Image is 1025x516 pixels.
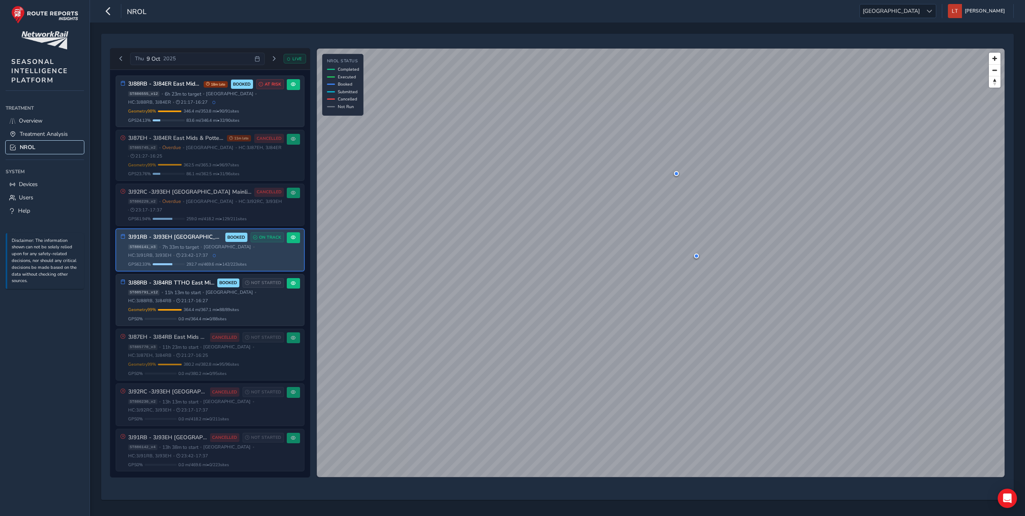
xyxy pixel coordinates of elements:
span: • [200,345,202,349]
span: 21:27 - 16:25 [131,153,162,159]
span: Devices [19,180,38,188]
span: Thu [135,55,144,62]
span: ST886142_v4 [128,444,157,450]
span: GPS 62.33 % [128,261,151,267]
span: ST886141_v3 [128,244,157,250]
span: Help [18,207,30,215]
div: Open Intercom Messenger [998,489,1017,508]
span: GPS 0 % [128,316,143,322]
a: Overview [6,114,84,127]
span: CANCELLED [212,434,237,441]
span: • [202,290,204,295]
span: HC: 3J91RB, 3J93EH [128,453,172,459]
span: ST885791_v12 [128,290,160,295]
span: [GEOGRAPHIC_DATA] [203,344,251,350]
span: 23:17 - 17:37 [176,407,208,413]
span: • [255,290,256,295]
a: Treatment Analysis [6,127,84,141]
span: 11m late [227,135,251,141]
span: CANCELLED [212,334,237,341]
span: 0.0 mi / 364.4 mi • 0 / 88 sites [178,316,227,322]
span: HC: 3J87EH, 3J84RB [128,352,172,358]
span: 18m late [204,81,228,88]
span: • [173,408,175,412]
span: • [173,454,175,458]
span: Completed [338,66,359,72]
span: 362.5 mi / 365.3 mi • 96 / 97 sites [184,162,239,168]
h3: 3J88RB - 3J84RB TTHO East Mids & Potteries (Kettering first) [128,280,214,287]
span: 83.6 mi / 346.4 mi • 32 / 90 sites [186,117,239,123]
span: 11h 13m to start [165,289,201,296]
button: Next day [267,54,281,64]
button: Reset bearing to north [989,76,1000,88]
button: Previous day [114,54,128,64]
span: NOT STARTED [251,434,281,441]
span: • [183,145,184,150]
span: • [159,199,161,204]
span: ST886555_v12 [128,91,160,97]
span: • [173,299,175,303]
button: [PERSON_NAME] [948,4,1008,18]
span: 7h 33m to target [162,244,199,250]
span: HC: 3J91RB, 3J93EH [128,252,172,258]
span: BOOKED [219,280,237,286]
img: customer logo [21,31,68,49]
span: BOOKED [233,81,251,88]
span: [GEOGRAPHIC_DATA] [206,289,253,295]
span: 21:27 - 16:25 [176,352,208,358]
span: 2025 [163,55,176,62]
span: [PERSON_NAME] [965,4,1005,18]
span: [GEOGRAPHIC_DATA] [186,199,233,205]
span: 0.0 mi / 469.6 mi • 0 / 223 sites [178,462,229,468]
span: CANCELLED [257,189,282,195]
span: HC: 3J88RB, 3J84ER [128,99,171,105]
span: • [253,245,255,249]
span: [GEOGRAPHIC_DATA] [860,4,923,18]
span: [GEOGRAPHIC_DATA] [186,145,233,151]
span: Users [19,194,33,201]
span: 21:17 - 16:27 [176,99,208,105]
span: GPS 23.76 % [128,171,151,177]
span: • [159,399,161,404]
span: 13h 38m to start [162,444,198,450]
img: diamond-layout [948,4,962,18]
span: [GEOGRAPHIC_DATA] [204,244,251,250]
span: 346.4 mi / 353.8 mi • 90 / 91 sites [184,108,239,114]
span: • [159,245,161,249]
span: • [235,199,237,204]
span: ST885745_v2 [128,145,157,150]
span: • [127,208,129,212]
span: CANCELLED [257,135,282,142]
span: 11h 23m to start [162,344,198,350]
span: Treatment Analysis [20,130,68,138]
span: SEASONAL INTELLIGENCE PLATFORM [11,57,68,85]
span: • [253,445,254,449]
span: Geometry 99 % [128,361,156,367]
span: Geometry 98 % [128,108,156,114]
span: 23:17 - 17:37 [131,207,162,213]
span: 292.7 mi / 469.6 mi • 142 / 223 sites [186,261,247,267]
span: 23:42 - 17:37 [176,252,208,258]
span: Not Run [338,104,354,110]
span: BOOKED [227,234,245,241]
span: 364.4 mi / 367.1 mi • 88 / 89 sites [184,307,239,313]
span: Geometry 99 % [128,307,156,313]
span: [GEOGRAPHIC_DATA] [203,444,251,450]
span: ST885770_v3 [128,344,157,350]
span: Overdue [162,144,181,151]
span: Executed [338,74,356,80]
span: ON TRACK [259,234,281,241]
h4: NROL Status [327,59,359,64]
span: NOT STARTED [251,389,281,395]
span: • [200,399,202,404]
span: NROL [20,143,35,151]
span: 0.0 mi / 380.2 mi • 0 / 95 sites [178,371,227,377]
span: LIVE [292,56,302,62]
span: NOT STARTED [251,334,281,341]
span: • [173,253,175,258]
span: 86.1 mi / 362.5 mi • 31 / 96 sites [186,171,239,177]
span: 6h 23m to target [165,91,201,97]
a: Users [6,191,84,204]
span: • [127,154,129,158]
span: • [183,199,184,204]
